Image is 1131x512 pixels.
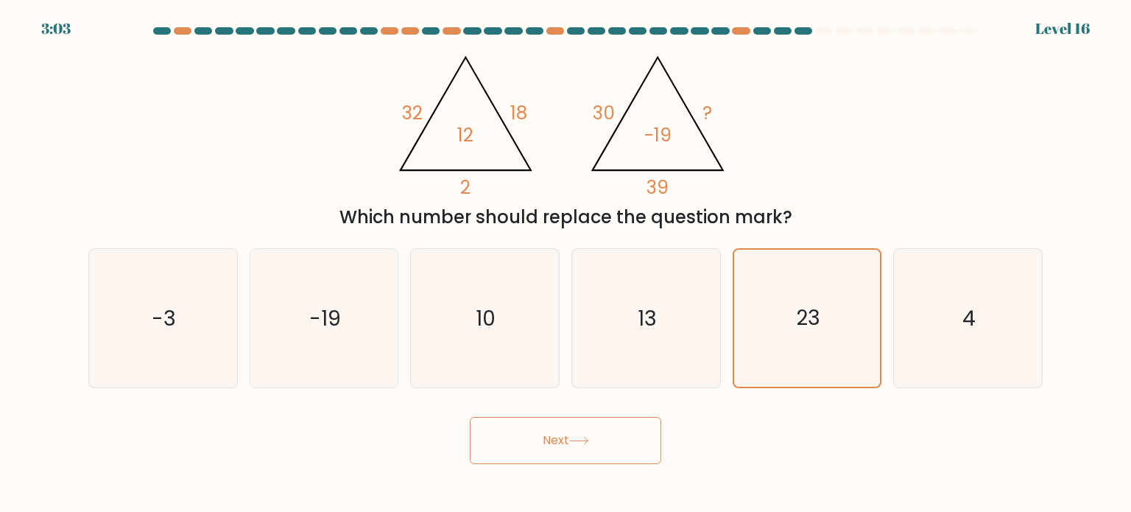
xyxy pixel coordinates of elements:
[702,100,712,126] tspan: ?
[646,175,669,200] tspan: 39
[97,204,1034,231] div: Which number should replace the question mark?
[152,303,177,332] text: -3
[402,100,423,126] tspan: 32
[41,18,71,40] div: 3:03
[1035,18,1090,40] div: Level 16
[457,122,473,148] tspan: 12
[460,175,471,200] tspan: 2
[470,417,661,464] button: Next
[962,303,976,332] text: 4
[510,100,527,126] tspan: 18
[796,304,820,332] text: 23
[593,100,615,126] tspan: 30
[644,122,672,148] tspan: -19
[309,303,341,332] text: -19
[476,303,496,332] text: 10
[638,303,657,332] text: 13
